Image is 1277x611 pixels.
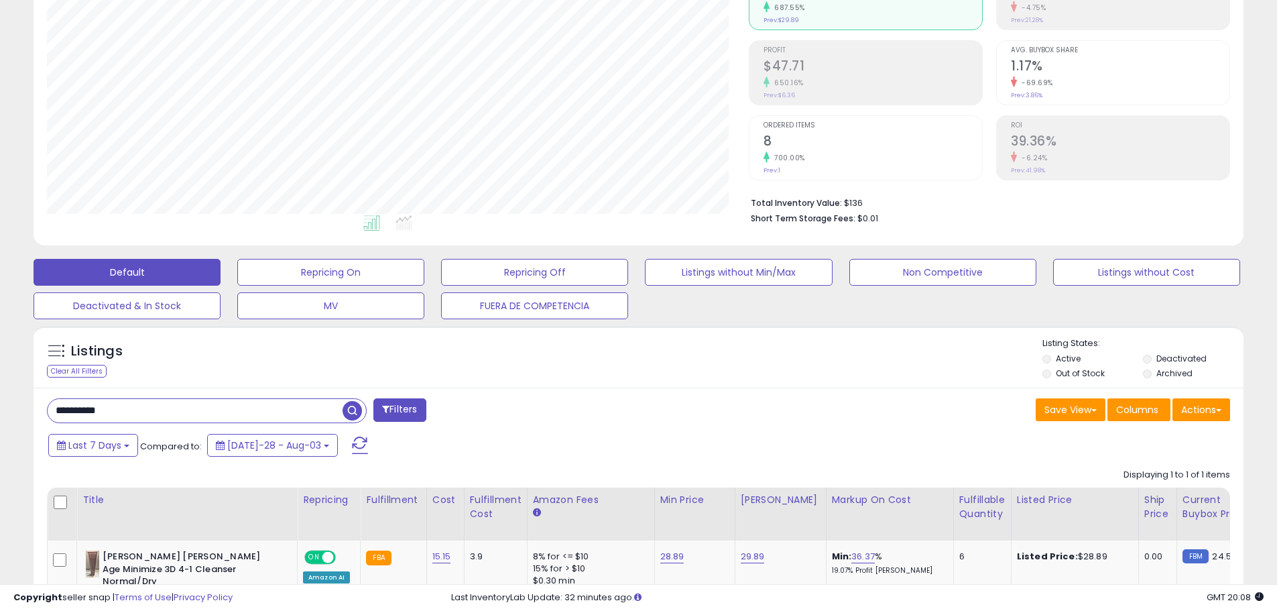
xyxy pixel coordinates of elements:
button: Listings without Min/Max [645,259,832,286]
div: 6 [959,551,1001,563]
small: -4.75% [1017,3,1046,13]
div: 15% for > $10 [533,563,644,575]
button: MV [237,292,424,319]
p: Listing States: [1042,337,1243,350]
div: Ship Price [1144,493,1171,521]
button: Deactivated & In Stock [34,292,221,319]
button: Filters [373,398,426,422]
small: 650.16% [770,78,804,88]
div: Repricing [303,493,355,507]
a: Terms of Use [115,591,172,604]
b: Short Term Storage Fees: [751,213,855,224]
small: -6.24% [1017,153,1047,163]
b: [PERSON_NAME] [PERSON_NAME] Age Minimize 3D 4-1 Cleanser Normal/Dry [103,551,265,592]
label: Deactivated [1156,353,1207,364]
div: [PERSON_NAME] [741,493,820,507]
a: Privacy Policy [174,591,233,604]
div: Fulfillable Quantity [959,493,1006,521]
div: 3.9 [470,551,517,563]
h2: 1.17% [1011,58,1229,76]
small: Amazon Fees. [533,507,541,519]
button: Repricing On [237,259,424,286]
span: Last 7 Days [68,439,121,452]
div: 0.00 [1144,551,1166,563]
small: FBA [366,551,391,565]
span: $0.01 [857,212,878,225]
div: Amazon Fees [533,493,649,507]
small: FBM [1182,549,1209,563]
div: Last InventoryLab Update: 32 minutes ago. [451,592,1264,604]
div: Clear All Filters [47,365,107,378]
a: 28.89 [660,550,684,563]
button: FUERA DE COMPETENCIA [441,292,628,319]
button: Non Competitive [849,259,1036,286]
div: Markup on Cost [832,493,948,507]
p: 19.07% Profit [PERSON_NAME] [832,566,943,575]
div: seller snap | | [13,592,233,604]
span: Profit [764,47,982,54]
span: OFF [334,552,355,563]
button: Columns [1107,398,1170,421]
small: -69.69% [1017,78,1053,88]
span: ROI [1011,122,1229,129]
button: Actions [1172,398,1230,421]
small: Prev: 1 [764,166,780,174]
a: 15.15 [432,550,451,563]
h2: 39.36% [1011,133,1229,152]
span: Columns [1116,403,1158,416]
strong: Copyright [13,591,62,604]
b: Listed Price: [1017,550,1078,563]
div: Displaying 1 to 1 of 1 items [1123,469,1230,482]
label: Out of Stock [1056,368,1105,379]
small: Prev: 41.98% [1011,166,1045,174]
b: Min: [832,550,852,563]
div: Listed Price [1017,493,1133,507]
small: 700.00% [770,153,805,163]
small: 687.55% [770,3,805,13]
button: Default [34,259,221,286]
span: [DATE]-28 - Aug-03 [227,439,321,452]
div: Cost [432,493,459,507]
label: Active [1056,353,1081,364]
b: Total Inventory Value: [751,197,842,209]
h2: 8 [764,133,982,152]
small: Prev: $6.36 [764,91,795,99]
span: Compared to: [140,440,202,453]
button: Last 7 Days [48,434,138,457]
h2: $47.71 [764,58,982,76]
div: Current Buybox Price [1182,493,1252,521]
a: 36.37 [851,550,875,563]
span: Ordered Items [764,122,982,129]
div: Fulfillment Cost [470,493,522,521]
label: Archived [1156,368,1193,379]
div: % [832,551,943,575]
span: 2025-08-11 20:08 GMT [1207,591,1264,604]
a: 29.89 [741,550,765,563]
div: Fulfillment [366,493,420,507]
small: Prev: 3.86% [1011,91,1042,99]
button: Listings without Cost [1053,259,1240,286]
img: 216q6+wGYkL._SL40_.jpg [86,551,99,577]
small: Prev: 21.28% [1011,16,1043,24]
div: Title [82,493,292,507]
small: Prev: $29.89 [764,16,799,24]
button: Save View [1036,398,1105,421]
th: The percentage added to the cost of goods (COGS) that forms the calculator for Min & Max prices. [826,488,953,541]
button: [DATE]-28 - Aug-03 [207,434,338,457]
span: 24.5 [1212,550,1231,563]
div: 8% for <= $10 [533,551,644,563]
span: Avg. Buybox Share [1011,47,1229,54]
h5: Listings [71,342,123,361]
div: $28.89 [1017,551,1128,563]
li: $136 [751,194,1220,210]
div: Min Price [660,493,729,507]
button: Repricing Off [441,259,628,286]
span: ON [306,552,322,563]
